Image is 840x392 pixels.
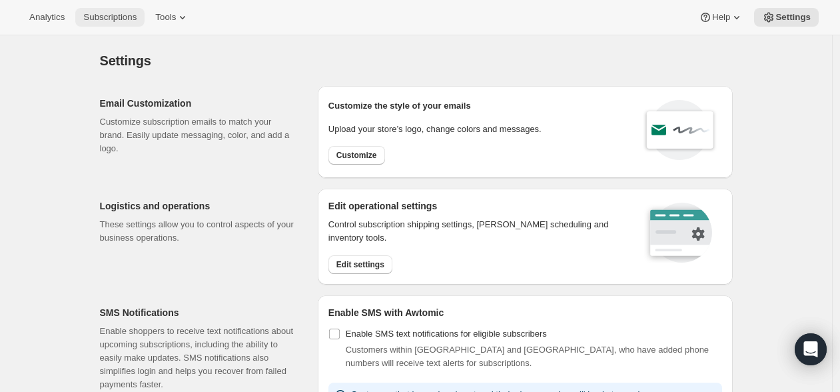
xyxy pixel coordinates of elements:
div: Open Intercom Messenger [795,333,827,365]
p: Customize the style of your emails [328,99,471,113]
button: Help [691,8,751,27]
p: Customize subscription emails to match your brand. Easily update messaging, color, and add a logo. [100,115,296,155]
span: Settings [775,12,811,23]
p: Upload your store’s logo, change colors and messages. [328,123,542,136]
span: Edit settings [336,259,384,270]
span: Customize [336,150,377,161]
button: Analytics [21,8,73,27]
button: Tools [147,8,197,27]
p: Enable shoppers to receive text notifications about upcoming subscriptions, including the ability... [100,325,296,391]
span: Analytics [29,12,65,23]
span: Subscriptions [83,12,137,23]
p: These settings allow you to control aspects of your business operations. [100,218,296,245]
button: Subscriptions [75,8,145,27]
span: Tools [155,12,176,23]
h2: SMS Notifications [100,306,296,319]
button: Edit settings [328,255,392,274]
p: Control subscription shipping settings, [PERSON_NAME] scheduling and inventory tools. [328,218,626,245]
h2: Enable SMS with Awtomic [328,306,722,319]
span: Enable SMS text notifications for eligible subscribers [346,329,547,339]
span: Settings [100,53,151,68]
button: Settings [754,8,819,27]
span: Help [712,12,730,23]
h2: Email Customization [100,97,296,110]
button: Customize [328,146,385,165]
h2: Edit operational settings [328,199,626,213]
h2: Logistics and operations [100,199,296,213]
span: Customers within [GEOGRAPHIC_DATA] and [GEOGRAPHIC_DATA], who have added phone numbers will recei... [346,345,709,368]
